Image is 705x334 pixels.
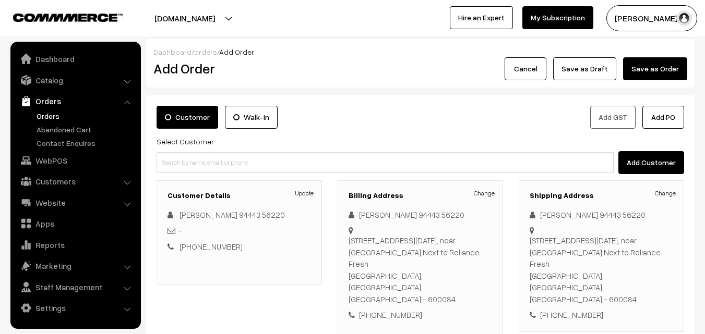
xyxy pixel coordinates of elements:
[606,5,697,31] button: [PERSON_NAME] s…
[530,309,673,321] div: [PHONE_NUMBER]
[153,47,192,56] a: Dashboard
[676,10,692,26] img: user
[13,50,137,68] a: Dashboard
[295,189,314,198] a: Update
[153,46,687,57] div: / /
[13,236,137,254] a: Reports
[349,309,492,321] div: [PHONE_NUMBER]
[168,191,311,200] h3: Customer Details
[642,106,684,129] button: Add PO
[157,136,214,147] label: Select Customer
[118,5,252,31] button: [DOMAIN_NAME]
[13,299,137,317] a: Settings
[623,57,687,80] button: Save as Order
[13,256,137,275] a: Marketing
[13,92,137,110] a: Orders
[13,14,123,21] img: COMMMERCE
[225,106,278,129] label: Walk-In
[13,10,104,23] a: COMMMERCE
[530,234,673,305] div: [STREET_ADDRESS][DATE], near [GEOGRAPHIC_DATA] Next to Reliance Fresh [GEOGRAPHIC_DATA], [GEOGRAP...
[34,110,137,121] a: Orders
[157,106,218,129] label: Customer
[505,57,546,80] button: Cancel
[34,124,137,135] a: Abandoned Cart
[590,106,636,129] button: Add GST
[655,189,676,198] a: Change
[13,193,137,212] a: Website
[13,172,137,191] a: Customers
[157,152,614,173] input: Search by name, email, or phone
[474,189,495,198] a: Change
[13,214,137,233] a: Apps
[180,242,243,251] a: [PHONE_NUMBER]
[349,234,492,305] div: [STREET_ADDRESS][DATE], near [GEOGRAPHIC_DATA] Next to Reliance Fresh [GEOGRAPHIC_DATA], [GEOGRAP...
[450,6,513,29] a: Hire an Expert
[219,47,254,56] span: Add Order
[522,6,593,29] a: My Subscription
[618,151,684,174] button: Add Customer
[34,138,137,149] a: Contact Enquires
[13,71,137,90] a: Catalog
[168,225,311,237] div: -
[349,209,492,221] div: [PERSON_NAME] 94443 56220
[180,210,285,219] a: [PERSON_NAME] 94443 56220
[530,191,673,200] h3: Shipping Address
[194,47,217,56] a: orders
[349,191,492,200] h3: Billing Address
[153,60,321,77] h2: Add Order
[13,278,137,296] a: Staff Management
[13,151,137,170] a: WebPOS
[553,57,616,80] button: Save as Draft
[530,209,673,221] div: [PERSON_NAME] 94443 56220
